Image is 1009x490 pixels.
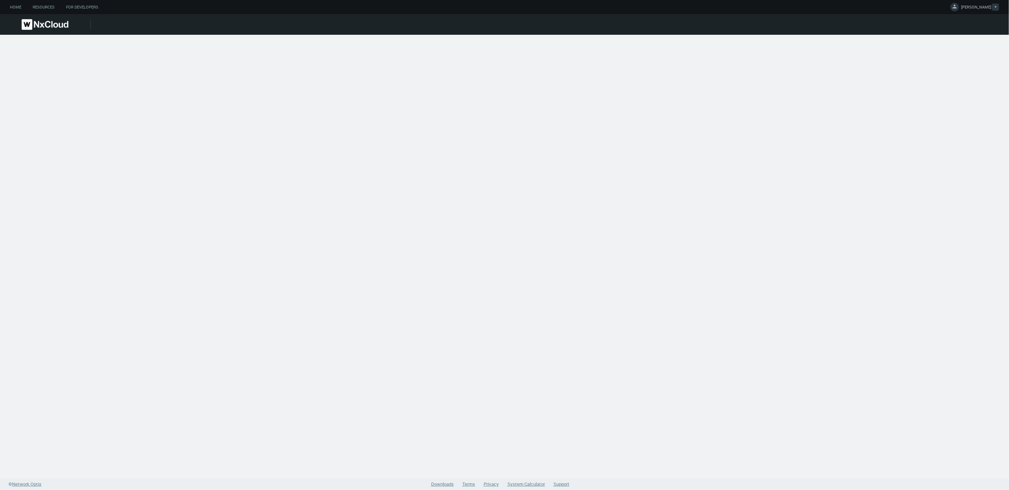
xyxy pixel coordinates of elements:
[431,481,454,487] a: Downloads
[9,481,42,488] a: ©Network Optix
[462,481,475,487] a: Terms
[553,481,569,487] a: Support
[507,481,545,487] a: System Calculator
[961,4,991,12] span: [PERSON_NAME]
[12,481,42,487] span: Network Optix
[22,19,68,30] img: Nx Cloud logo
[4,3,27,12] a: Home
[27,3,60,12] a: Resources
[60,3,104,12] a: For Developers
[484,481,499,487] a: Privacy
